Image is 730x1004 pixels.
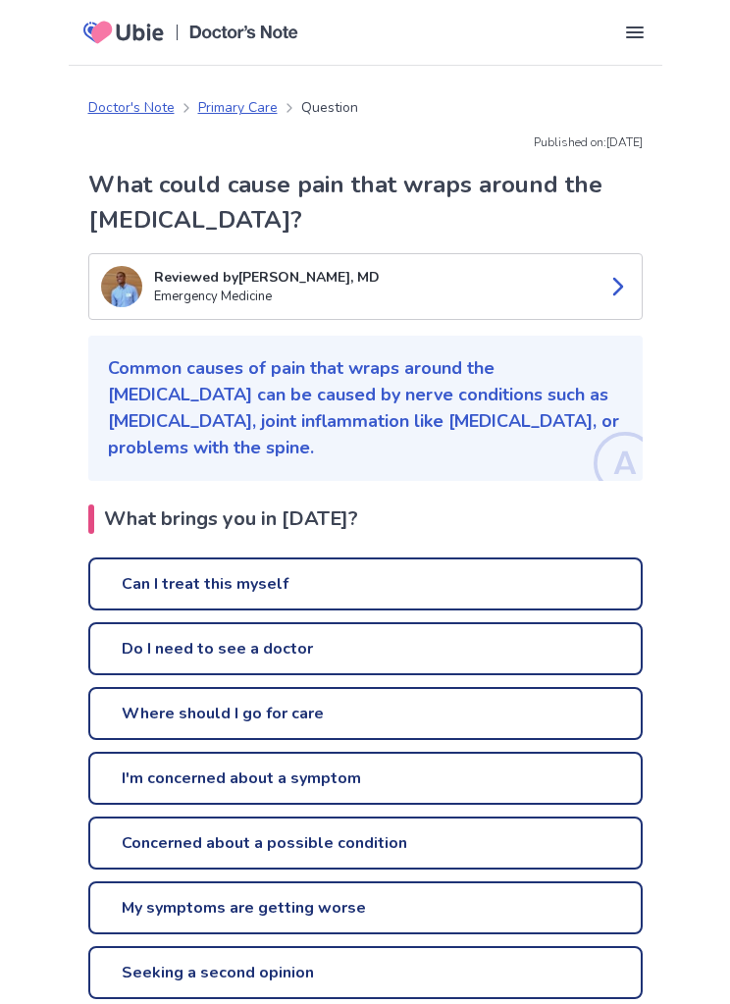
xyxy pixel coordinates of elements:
a: Primary Care [198,97,278,118]
h1: What could cause pain that wraps around the [MEDICAL_DATA]? [88,167,643,238]
a: My symptoms are getting worse [88,881,643,934]
a: Concerned about a possible condition [88,817,643,870]
a: Can I treat this myself [88,557,643,610]
p: Common causes of pain that wraps around the [MEDICAL_DATA] can be caused by nerve conditions such... [108,355,623,461]
nav: breadcrumb [88,97,358,118]
img: Doctors Note Logo [189,26,298,39]
p: Question [301,97,358,118]
a: Doctor's Note [88,97,175,118]
p: Published on: [DATE] [88,133,643,151]
a: I'm concerned about a symptom [88,752,643,805]
a: Seeking a second opinion [88,946,643,999]
a: Where should I go for care [88,687,643,740]
a: Tomas DiazReviewed by[PERSON_NAME], MDEmergency Medicine [88,253,643,320]
h2: What brings you in [DATE]? [88,504,643,534]
a: Do I need to see a doctor [88,622,643,675]
img: Tomas Diaz [101,266,142,307]
p: Emergency Medicine [154,288,591,307]
p: Reviewed by [PERSON_NAME], MD [154,267,591,288]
